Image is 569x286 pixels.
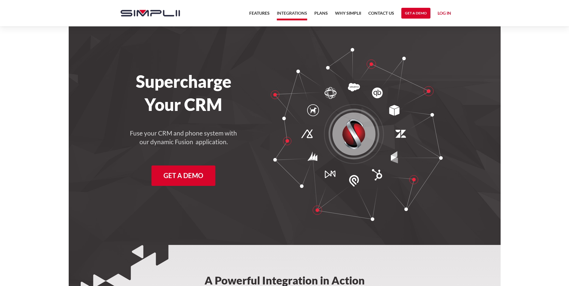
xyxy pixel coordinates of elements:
a: Get a Demo [401,8,430,19]
a: Plans [314,10,328,20]
a: Features [249,10,270,20]
a: Integrations [277,10,307,20]
a: Log in [438,10,451,19]
a: Get a Demo [151,165,215,186]
h1: Supercharge [115,71,253,91]
a: Why Simplii [335,10,361,20]
a: Contact US [368,10,394,20]
img: Simplii [121,10,180,16]
h4: Fuse your CRM and phone system with our dynamic Fusion application. [130,129,238,146]
h1: Your CRM [115,94,253,115]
